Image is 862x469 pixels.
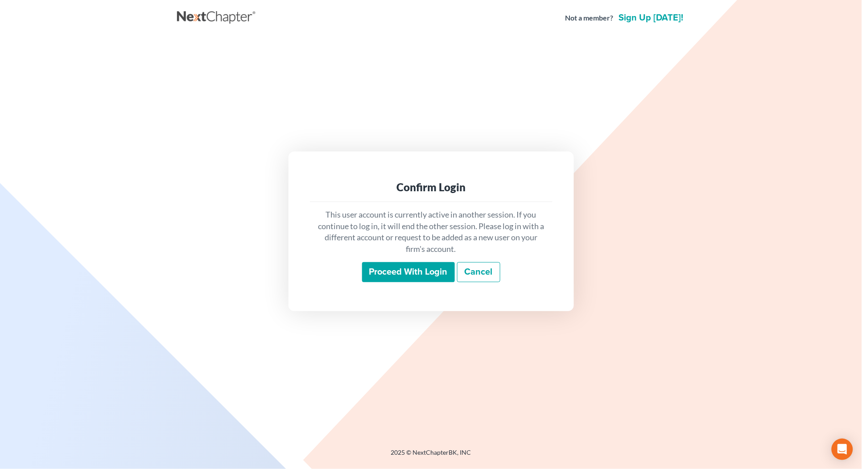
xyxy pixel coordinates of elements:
[565,13,614,23] strong: Not a member?
[362,262,455,283] input: Proceed with login
[617,13,685,22] a: Sign up [DATE]!
[317,209,545,255] p: This user account is currently active in another session. If you continue to log in, it will end ...
[457,262,500,283] a: Cancel
[177,448,685,464] div: 2025 © NextChapterBK, INC
[832,439,853,460] div: Open Intercom Messenger
[317,180,545,194] div: Confirm Login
